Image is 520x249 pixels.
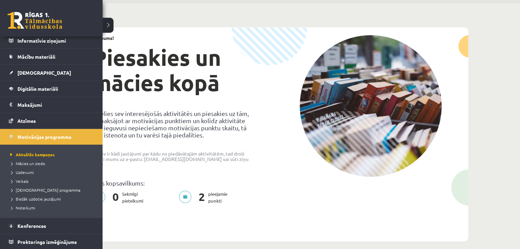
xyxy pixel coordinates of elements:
[179,191,231,204] p: pieejamie punkti
[17,54,55,60] span: Mācību materiāli
[93,45,255,96] h1: Piesakies un mācies kopā
[17,97,94,113] legend: Maksājumi
[9,196,61,202] span: Biežāk uzdotie jautājumi
[17,86,58,92] span: Digitālie materiāli
[9,187,96,193] a: [DEMOGRAPHIC_DATA] programma
[9,169,96,175] a: Uzdevumi
[9,187,80,193] span: [DEMOGRAPHIC_DATA] programma
[9,161,45,166] span: Mācies un ziedo
[9,65,94,80] a: [DEMOGRAPHIC_DATA]
[9,196,96,202] a: Biežāk uzdotie jautājumi
[9,33,94,48] a: Informatīvie ziņojumi
[9,81,94,97] a: Digitālie materiāli
[9,151,96,158] a: Aktuālās kampaņas
[17,239,77,245] span: Proktoringa izmēģinājums
[93,179,255,187] p: Tavs kopsavilkums:
[9,49,94,64] a: Mācību materiāli
[9,205,35,210] span: Noteikumi
[93,110,255,138] p: Izvēlies sev interesējošās aktivitātēs un piesakies uz tām, samaksājot ar motivācijas punktiem un...
[9,218,94,234] a: Konferences
[9,113,94,129] a: Atzīmes
[17,33,94,48] legend: Informatīvie ziņojumi
[109,191,122,204] span: 0
[17,223,46,229] span: Konferences
[9,129,94,145] a: Motivācijas programma
[8,12,62,29] a: Rīgas 1. Tālmācības vidusskola
[93,35,114,41] strong: Jaunums!
[9,160,96,166] a: Mācies un ziedo
[195,191,208,204] span: 2
[17,134,71,140] span: Motivācijas programma
[17,70,71,76] span: [DEMOGRAPHIC_DATA]
[9,178,28,184] span: Veikals
[93,151,255,167] p: Ja Tev ir kādi jautājumi par kādu no piedāvātajām aktivitātēm, tad droši raksti mums uz e-pastu: ...
[9,178,96,184] a: Veikals
[93,191,147,204] p: Sekmīgi pieteikumi
[9,97,94,113] a: Maksājumi
[17,118,36,124] span: Atzīmes
[9,152,55,157] span: Aktuālās kampaņas
[9,205,96,211] a: Noteikumi
[299,35,442,177] img: campaign-image-1c4f3b39ab1f89d1fca25a8facaab35ebc8e40cf20aedba61fd73fb4233361ac.png
[9,170,34,175] span: Uzdevumi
